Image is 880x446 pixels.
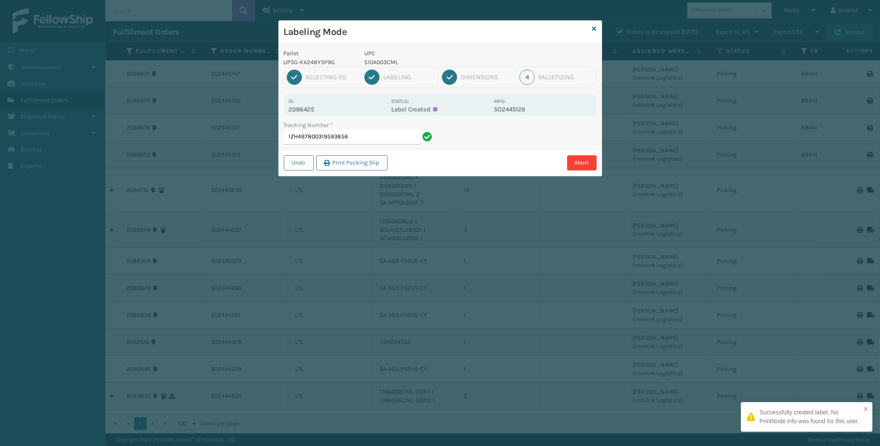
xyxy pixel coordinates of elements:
[567,155,597,170] button: Abort
[461,73,511,81] div: Dimensions
[383,73,434,81] div: Labeling
[289,105,386,113] p: 2086425
[306,73,356,81] div: Selecting FO
[442,70,457,85] div: 3
[494,105,591,113] p: SO2445126
[391,105,489,113] p: Label Created
[391,98,409,104] label: Status:
[538,73,593,81] div: Palletizing
[494,98,506,104] label: MPO:
[863,405,869,414] button: close
[284,58,355,67] p: UPSG-KA248YSP9G
[519,70,535,85] div: 4
[287,70,302,85] div: 1
[284,121,333,130] label: Tracking Number
[759,408,861,426] div: Successfully created label. No PrintNode info was found for this user.
[284,155,314,170] button: Undo
[316,155,388,170] button: Print Packing Slip
[284,49,355,58] p: Pallet
[364,70,379,85] div: 2
[284,26,589,38] h3: Labeling Mode
[364,58,489,67] p: 510A003CML
[289,98,295,104] label: Id:
[364,49,489,58] p: UPC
